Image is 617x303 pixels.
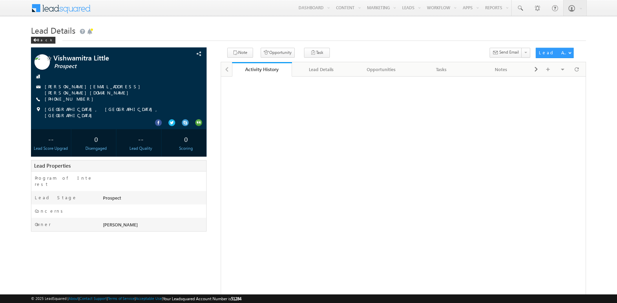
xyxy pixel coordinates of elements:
a: Contact Support [80,296,107,301]
button: Opportunity [261,48,295,58]
span: Prospect [54,63,164,70]
div: 0 [77,133,114,145]
div: Scoring [168,145,205,151]
span: [PHONE_NUMBER] [45,96,97,103]
a: Opportunities [352,62,411,77]
span: Your Leadsquared Account Number is [163,296,241,301]
label: Owner [35,221,51,227]
a: Acceptable Use [136,296,162,301]
span: 51284 [231,296,241,301]
div: Lead Actions [539,49,568,56]
div: Tasks [417,65,465,74]
button: Task [304,48,330,58]
div: Notes [477,65,525,74]
button: Lead Actions [536,48,574,58]
span: Send Email [499,49,519,55]
div: Opportunities [357,65,405,74]
div: Activity History [237,66,287,72]
a: Tasks [411,62,471,77]
div: Lead Details [297,65,346,74]
button: Note [227,48,253,58]
a: About [69,296,79,301]
span: © 2025 LeadSquared | | | | | [31,295,241,302]
a: Lead Details [292,62,352,77]
span: Lead Details [31,25,75,36]
span: Lead Properties [34,162,71,169]
span: [GEOGRAPHIC_DATA], [GEOGRAPHIC_DATA], [GEOGRAPHIC_DATA] [45,106,188,119]
div: Back [31,37,55,44]
div: Lead Quality [123,145,159,151]
a: Activity History [232,62,292,77]
button: Send Email [490,48,522,58]
label: Lead Stage [35,194,77,201]
a: [PERSON_NAME][EMAIL_ADDRESS][PERSON_NAME][DOMAIN_NAME] [45,83,144,96]
img: Profile photo [34,54,50,72]
a: Notes [471,62,531,77]
div: -- [123,133,159,145]
span: Vishwamitra Little [53,54,163,61]
div: Prospect [101,194,206,204]
div: -- [33,133,70,145]
div: Lead Score Upgrad [33,145,70,151]
a: Back [31,36,59,42]
label: Program of Interest [35,175,95,187]
div: 0 [168,133,205,145]
label: Concerns [35,208,65,214]
div: Disengaged [77,145,114,151]
span: [PERSON_NAME] [103,222,138,227]
a: Terms of Service [108,296,135,301]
